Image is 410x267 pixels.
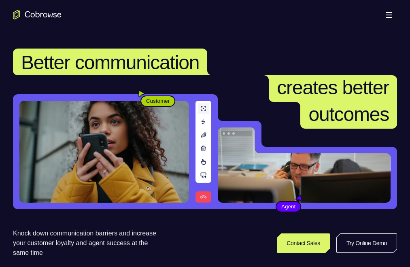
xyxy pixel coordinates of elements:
[19,101,189,203] img: A customer holding their phone
[13,10,62,19] a: Go to the home page
[336,233,397,253] a: Try Online Demo
[13,229,163,258] p: Knock down communication barriers and increase your customer loyalty and agent success at the sam...
[308,104,389,125] span: outcomes
[218,127,391,203] img: A customer support agent talking on the phone
[21,52,199,73] span: Better communication
[195,101,211,203] img: A series of tools used in co-browsing sessions
[277,233,330,253] a: Contact Sales
[277,77,389,98] span: creates better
